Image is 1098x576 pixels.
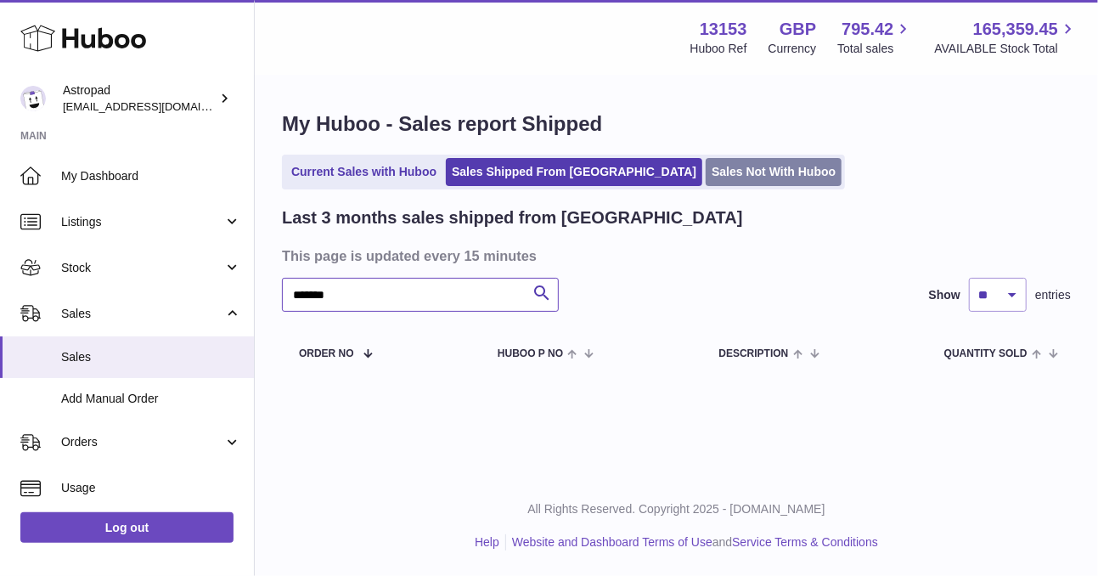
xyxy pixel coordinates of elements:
[282,206,743,229] h2: Last 3 months sales shipped from [GEOGRAPHIC_DATA]
[282,110,1071,138] h1: My Huboo - Sales report Shipped
[929,287,960,303] label: Show
[706,158,842,186] a: Sales Not With Huboo
[934,41,1078,57] span: AVAILABLE Stock Total
[498,348,563,359] span: Huboo P no
[63,99,250,113] span: [EMAIL_ADDRESS][DOMAIN_NAME]
[282,246,1067,265] h3: This page is updated every 15 minutes
[837,41,913,57] span: Total sales
[299,348,354,359] span: Order No
[61,260,223,276] span: Stock
[700,18,747,41] strong: 13153
[690,41,747,57] div: Huboo Ref
[285,158,442,186] a: Current Sales with Huboo
[20,512,234,543] a: Log out
[20,86,46,111] img: matt@astropad.com
[732,535,878,549] a: Service Terms & Conditions
[61,306,223,322] span: Sales
[944,348,1028,359] span: Quantity Sold
[769,41,817,57] div: Currency
[268,501,1084,517] p: All Rights Reserved. Copyright 2025 - [DOMAIN_NAME]
[61,434,223,450] span: Orders
[61,480,241,496] span: Usage
[718,348,788,359] span: Description
[446,158,702,186] a: Sales Shipped From [GEOGRAPHIC_DATA]
[934,18,1078,57] a: 165,359.45 AVAILABLE Stock Total
[61,349,241,365] span: Sales
[61,168,241,184] span: My Dashboard
[837,18,913,57] a: 795.42 Total sales
[1035,287,1071,303] span: entries
[61,214,223,230] span: Listings
[973,18,1058,41] span: 165,359.45
[63,82,216,115] div: Astropad
[506,534,878,551] li: and
[512,535,712,549] a: Website and Dashboard Terms of Use
[475,535,499,549] a: Help
[61,391,241,407] span: Add Manual Order
[780,18,816,41] strong: GBP
[842,18,893,41] span: 795.42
